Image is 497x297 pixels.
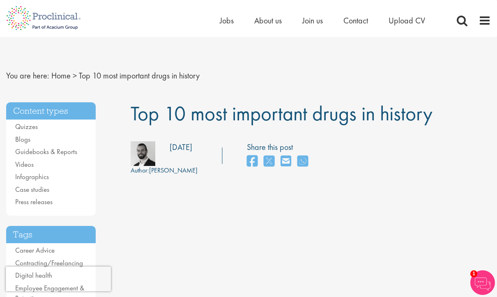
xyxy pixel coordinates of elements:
[15,135,30,144] a: Blogs
[51,70,71,81] a: breadcrumb link
[131,166,198,175] font: [PERSON_NAME]
[131,141,155,166] img: 76d2c18e-6ce3-4617-eefd-08d5a473185b
[6,102,96,120] h3: Content types
[15,160,34,169] a: Videos
[6,70,49,81] span: You are here:
[15,258,83,267] a: Contracting/Freelancing
[247,153,258,170] a: share on facebook
[6,226,96,244] h3: Tags
[264,153,274,170] a: share on twitter
[220,15,234,26] a: Jobs
[131,166,149,175] span: Author:
[15,197,53,206] a: Press releases
[15,185,49,194] a: Case studies
[343,15,368,26] a: Contact
[15,172,49,181] a: Infographics
[15,122,38,131] a: Quizzes
[254,15,282,26] a: About us
[73,70,77,81] span: >
[247,141,312,153] label: Share this post
[302,15,323,26] a: Join us
[470,270,477,277] span: 1
[131,100,433,127] span: Top 10 most important drugs in history
[297,153,308,170] a: share on whats app
[6,267,111,291] iframe: reCAPTCHA
[389,15,425,26] a: Upload CV
[15,147,77,156] a: Guidebooks & Reports
[470,270,495,295] img: Chatbot
[79,70,200,81] span: Top 10 most important drugs in history
[170,142,192,152] font: [DATE]
[15,246,55,255] a: Career Advice
[281,153,291,170] a: share on email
